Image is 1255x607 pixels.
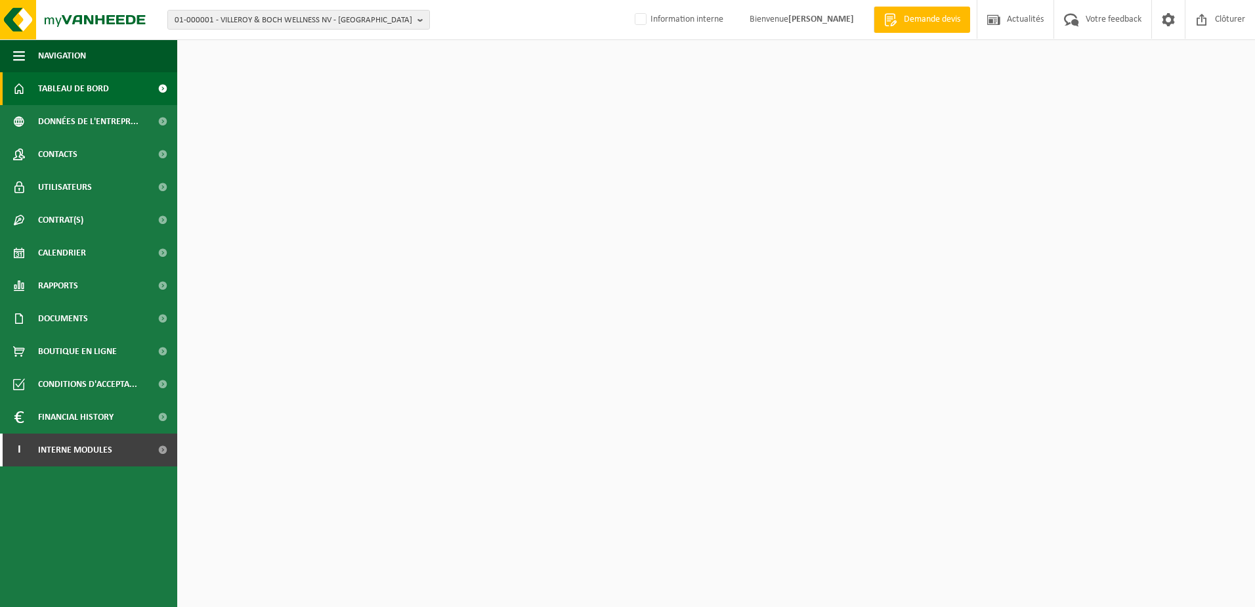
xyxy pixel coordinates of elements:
[788,14,854,24] strong: [PERSON_NAME]
[38,138,77,171] span: Contacts
[167,10,430,30] button: 01-000001 - VILLEROY & BOCH WELLNESS NV - [GEOGRAPHIC_DATA]
[38,204,83,236] span: Contrat(s)
[38,105,138,138] span: Données de l'entrepr...
[175,11,412,30] span: 01-000001 - VILLEROY & BOCH WELLNESS NV - [GEOGRAPHIC_DATA]
[38,302,88,335] span: Documents
[38,236,86,269] span: Calendrier
[38,335,117,368] span: Boutique en ligne
[38,269,78,302] span: Rapports
[38,368,137,401] span: Conditions d'accepta...
[13,434,25,466] span: I
[874,7,970,33] a: Demande devis
[632,10,723,30] label: Information interne
[38,401,114,434] span: Financial History
[901,13,964,26] span: Demande devis
[38,39,86,72] span: Navigation
[38,72,109,105] span: Tableau de bord
[38,171,92,204] span: Utilisateurs
[38,434,112,466] span: Interne modules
